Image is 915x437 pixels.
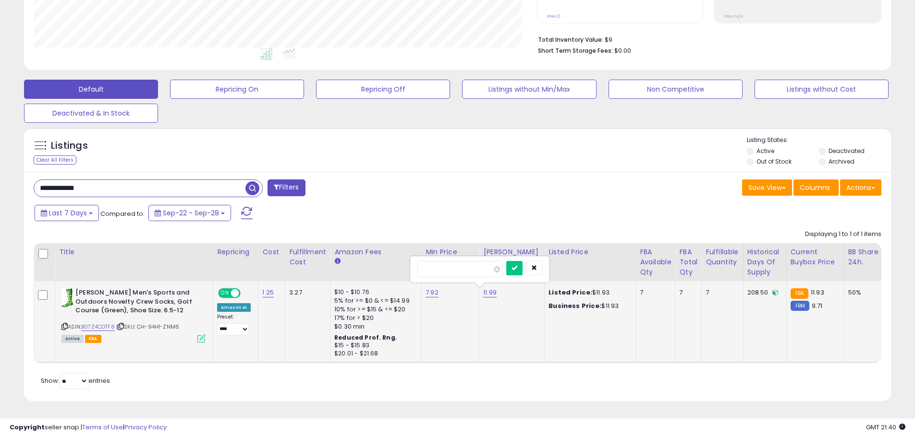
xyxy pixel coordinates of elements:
button: Actions [840,179,881,196]
b: Reduced Prof. Rng. [334,333,397,342]
div: Min Price [426,247,475,257]
div: Fulfillable Quantity [706,247,739,267]
div: $10 - $10.76 [334,288,414,296]
a: 11.99 [483,288,497,297]
div: $15 - $15.83 [334,342,414,350]
div: $0.30 min [334,322,414,331]
span: 11.93 [811,288,824,297]
div: Clear All Filters [34,155,76,165]
a: Terms of Use [82,423,123,432]
div: 7 [706,288,735,297]
div: 17% for > $20 [334,314,414,322]
b: Total Inventory Value: [538,35,603,44]
div: seller snap | | [10,423,167,432]
label: Deactivated [829,147,865,155]
button: Listings without Min/Max [462,80,596,99]
small: Amazon Fees. [334,257,340,266]
a: 7.92 [426,288,439,297]
div: BB Share 24h. [848,247,883,267]
button: Deactivated & In Stock [24,104,158,123]
div: FBA Total Qty [679,247,697,277]
div: Fulfillment Cost [289,247,326,267]
div: 10% for >= $15 & <= $20 [334,305,414,314]
span: ON [219,289,231,297]
div: Amazon Fees [334,247,417,257]
div: Cost [262,247,281,257]
div: Displaying 1 to 1 of 1 items [805,230,881,239]
div: 3.27 [289,288,323,297]
span: Last 7 Days [49,208,87,218]
span: Compared to: [100,209,145,218]
div: $11.93 [549,288,628,297]
b: Business Price: [549,301,601,310]
div: Current Buybox Price [791,247,840,267]
small: Prev: 0 [547,13,561,19]
button: Last 7 Days [35,205,99,221]
div: ASIN: [61,288,206,342]
button: Repricing On [170,80,304,99]
li: $9 [538,33,874,45]
label: Archived [829,157,854,165]
button: Sep-22 - Sep-28 [148,205,231,221]
button: Non Competitive [609,80,743,99]
span: | SKU: CH-94H1-ZNM6 [116,323,179,331]
span: Sep-22 - Sep-28 [163,208,219,218]
small: FBM [791,301,809,311]
div: $20.01 - $21.68 [334,350,414,358]
h5: Listings [51,139,88,153]
label: Out of Stock [756,157,792,165]
div: Repricing [217,247,254,257]
div: Listed Price [549,247,632,257]
div: Preset: [217,314,251,335]
small: FBA [791,288,808,299]
div: $11.93 [549,302,628,310]
span: Show: entries [41,376,110,385]
a: 1.25 [262,288,274,297]
small: Prev: N/A [724,13,743,19]
div: 7 [640,288,668,297]
img: 41HX4UPaYNL._SL40_.jpg [61,288,73,307]
span: 9.71 [812,301,823,310]
button: Repricing Off [316,80,450,99]
div: Historical Days Of Supply [747,247,782,277]
button: Listings without Cost [755,80,889,99]
span: FBA [85,335,101,343]
button: Default [24,80,158,99]
b: Listed Price: [549,288,592,297]
span: OFF [239,289,255,297]
button: Filters [268,179,305,196]
div: FBA Available Qty [640,247,671,277]
div: Title [59,247,209,257]
div: 5% for >= $0 & <= $14.99 [334,296,414,305]
strong: Copyright [10,423,45,432]
button: Columns [793,179,839,196]
b: Short Term Storage Fees: [538,47,613,55]
div: 7 [679,288,694,297]
b: [PERSON_NAME] Men's Sports and Outdoors Novelty Crew Socks, Golf Course (Green), Shoe Size: 6.5-12 [75,288,192,318]
div: 50% [848,288,880,297]
a: B07Z4CDTF8 [81,323,115,331]
a: Privacy Policy [124,423,167,432]
div: 208.50 [747,288,779,297]
span: Columns [800,183,830,192]
span: All listings currently available for purchase on Amazon [61,335,84,343]
span: 2025-10-7 21:40 GMT [866,423,905,432]
button: Save View [742,179,792,196]
div: [PERSON_NAME] [483,247,540,257]
p: Listing States: [747,136,891,145]
label: Active [756,147,774,155]
span: $0.00 [614,46,631,55]
div: Amazon AI [217,303,251,312]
